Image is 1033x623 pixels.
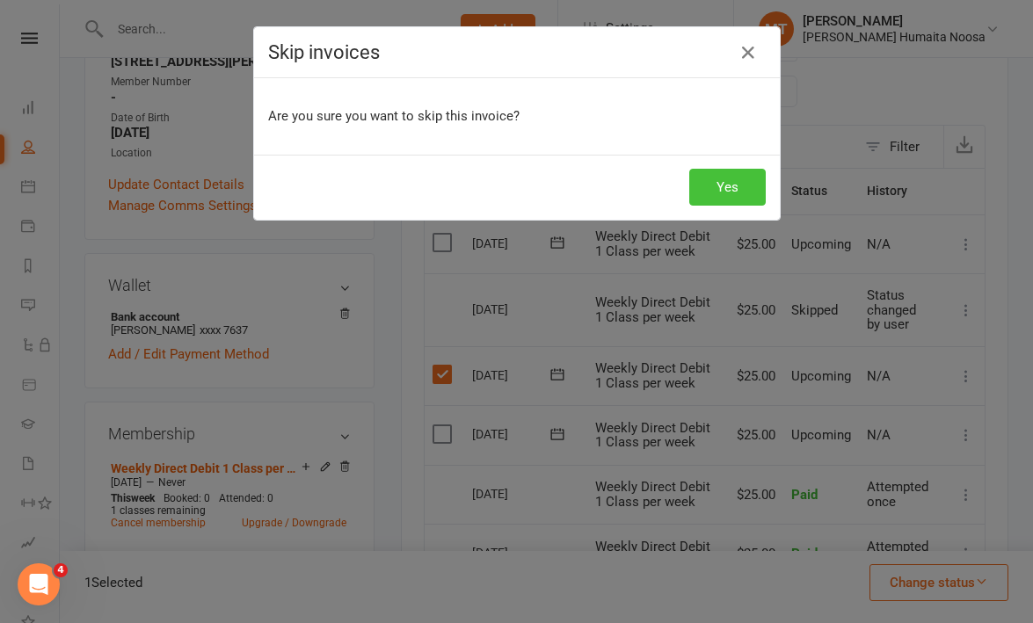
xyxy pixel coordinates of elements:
iframe: Intercom live chat [18,563,60,605]
span: 4 [54,563,68,577]
span: Are you sure you want to skip this invoice? [268,108,520,124]
h4: Skip invoices [268,41,766,63]
button: Yes [689,169,766,206]
button: Close [734,39,762,67]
